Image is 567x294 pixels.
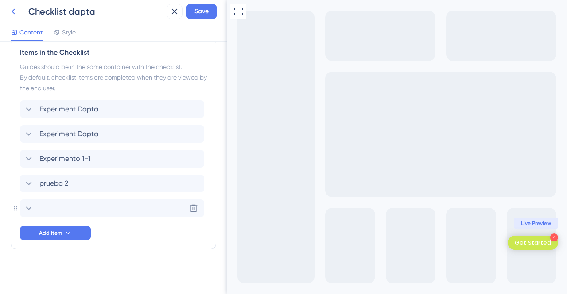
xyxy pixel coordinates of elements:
[186,4,217,19] button: Save
[281,236,331,250] div: Open Get Started checklist, remaining modules: 4
[194,6,209,17] span: Save
[20,47,207,58] div: Items in the Checklist
[39,178,68,189] span: prueba 2
[20,61,207,93] div: Guides should be in the same container with the checklist. By default, checklist items are comple...
[39,229,62,237] span: Add Item
[39,104,98,115] span: Experiment Dapta
[39,153,91,164] span: Experimento 1-1
[19,27,43,38] span: Content
[288,239,324,247] div: Get Started
[28,5,163,18] div: Checklist dapta
[294,220,324,227] span: Live Preview
[62,27,76,38] span: Style
[323,233,331,241] div: 4
[20,226,91,240] button: Add Item
[39,129,98,139] span: Experiment Dapta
